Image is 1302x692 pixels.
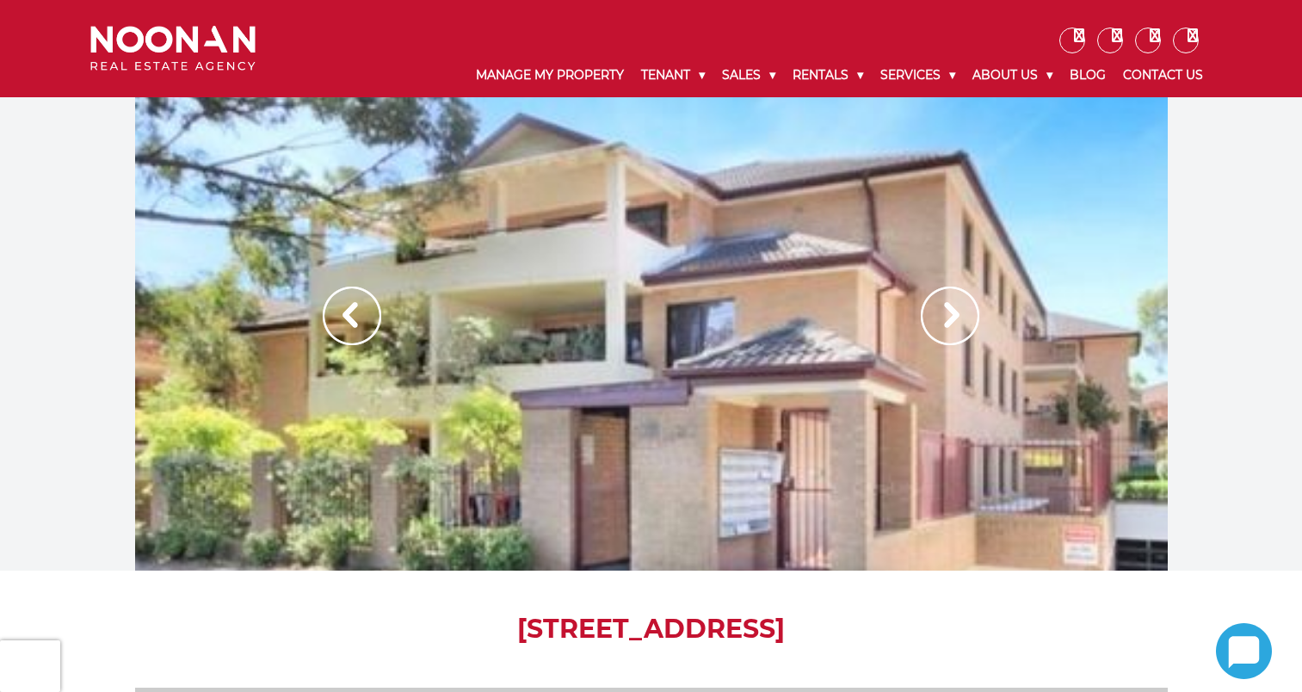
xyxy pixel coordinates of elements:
a: Blog [1061,53,1114,97]
img: Arrow slider [323,287,381,345]
a: Rentals [784,53,872,97]
h1: [STREET_ADDRESS] [135,614,1168,645]
a: Manage My Property [467,53,632,97]
a: Contact Us [1114,53,1212,97]
a: Sales [713,53,784,97]
img: Noonan Real Estate Agency [90,26,256,71]
a: Tenant [632,53,713,97]
img: Arrow slider [921,287,979,345]
a: About Us [964,53,1061,97]
a: Services [872,53,964,97]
